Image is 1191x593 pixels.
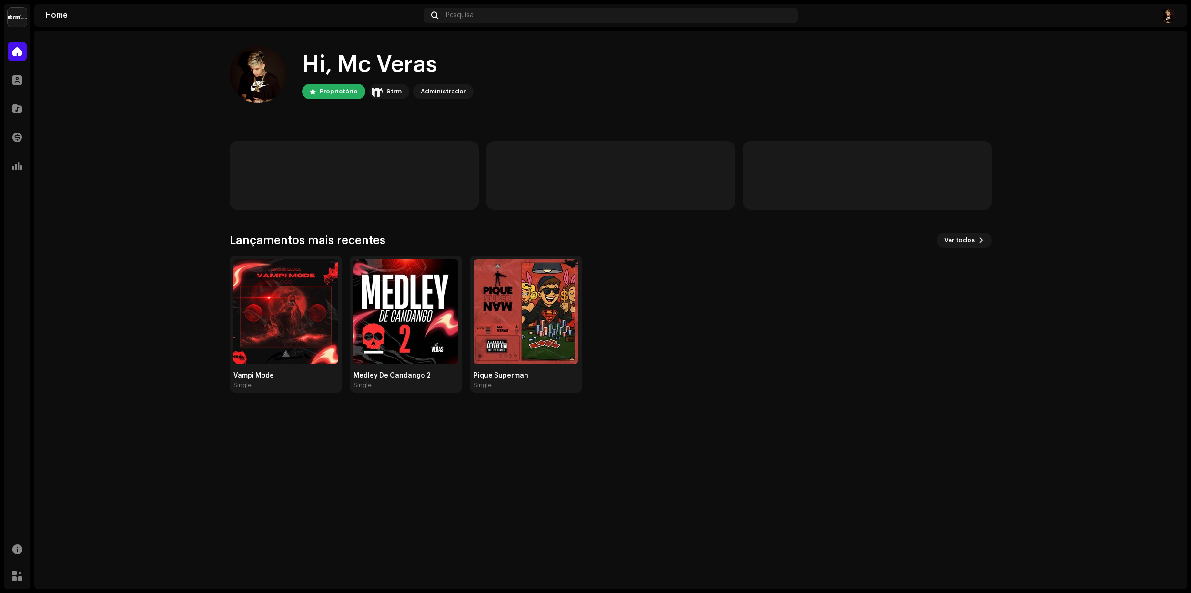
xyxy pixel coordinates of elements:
[46,11,420,19] div: Home
[937,233,992,248] button: Ver todos
[474,259,578,364] img: e7a577e6-0163-4901-9097-0400dd319b9a
[353,381,372,389] div: Single
[371,86,383,97] img: 408b884b-546b-4518-8448-1008f9c76b02
[474,372,578,379] div: Pique Superman
[302,50,474,80] div: Hi, Mc Veras
[8,8,27,27] img: 408b884b-546b-4518-8448-1008f9c76b02
[353,372,458,379] div: Medley De Candango 2
[1161,8,1176,23] img: 933104f4-0791-463b-88e9-d1375abb0e33
[944,231,975,250] span: Ver todos
[421,86,466,97] div: Administrador
[233,372,338,379] div: Vampi Mode
[353,259,458,364] img: daa68dc0-52f5-4daa-92cf-f2dbd67a2b98
[474,381,492,389] div: Single
[230,233,385,248] h3: Lançamentos mais recentes
[446,11,474,19] span: Pesquisa
[233,381,252,389] div: Single
[230,46,287,103] img: 933104f4-0791-463b-88e9-d1375abb0e33
[386,86,402,97] div: Strm
[233,259,338,364] img: 6fc704f7-4cc1-44c6-aca1-0a390ac0dcb1
[320,86,358,97] div: Proprietário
